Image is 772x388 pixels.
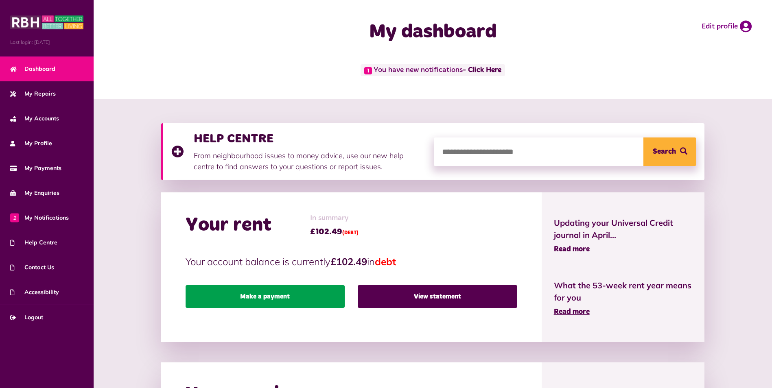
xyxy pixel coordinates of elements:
h1: My dashboard [271,20,595,44]
span: Search [653,137,676,166]
span: Updating your Universal Credit journal in April... [554,217,693,241]
a: What the 53-week rent year means for you Read more [554,279,693,318]
span: What the 53-week rent year means for you [554,279,693,304]
a: - Click Here [463,67,501,74]
h2: Your rent [186,214,271,237]
p: Your account balance is currently in [186,254,517,269]
span: In summary [310,213,359,224]
span: Last login: [DATE] [10,39,83,46]
span: My Payments [10,164,61,172]
p: From neighbourhood issues to money advice, use our new help centre to find answers to your questi... [194,150,426,172]
span: (DEBT) [342,231,359,235]
a: Make a payment [186,285,345,308]
strong: £102.49 [330,255,367,268]
span: debt [375,255,396,268]
button: Search [643,137,696,166]
span: 1 [364,67,372,74]
span: Read more [554,308,590,316]
span: My Enquiries [10,189,59,197]
span: My Repairs [10,89,56,98]
span: My Accounts [10,114,59,123]
span: Contact Us [10,263,54,272]
a: Updating your Universal Credit journal in April... Read more [554,217,693,255]
span: Logout [10,313,43,322]
img: MyRBH [10,14,83,31]
span: Read more [554,246,590,253]
span: 1 [10,213,19,222]
span: My Profile [10,139,52,148]
span: You have new notifications [361,64,505,76]
a: Edit profile [702,20,752,33]
span: My Notifications [10,214,69,222]
span: Help Centre [10,238,57,247]
span: Dashboard [10,65,55,73]
span: £102.49 [310,226,359,238]
h3: HELP CENTRE [194,131,426,146]
span: Accessibility [10,288,59,296]
a: View statement [358,285,517,308]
